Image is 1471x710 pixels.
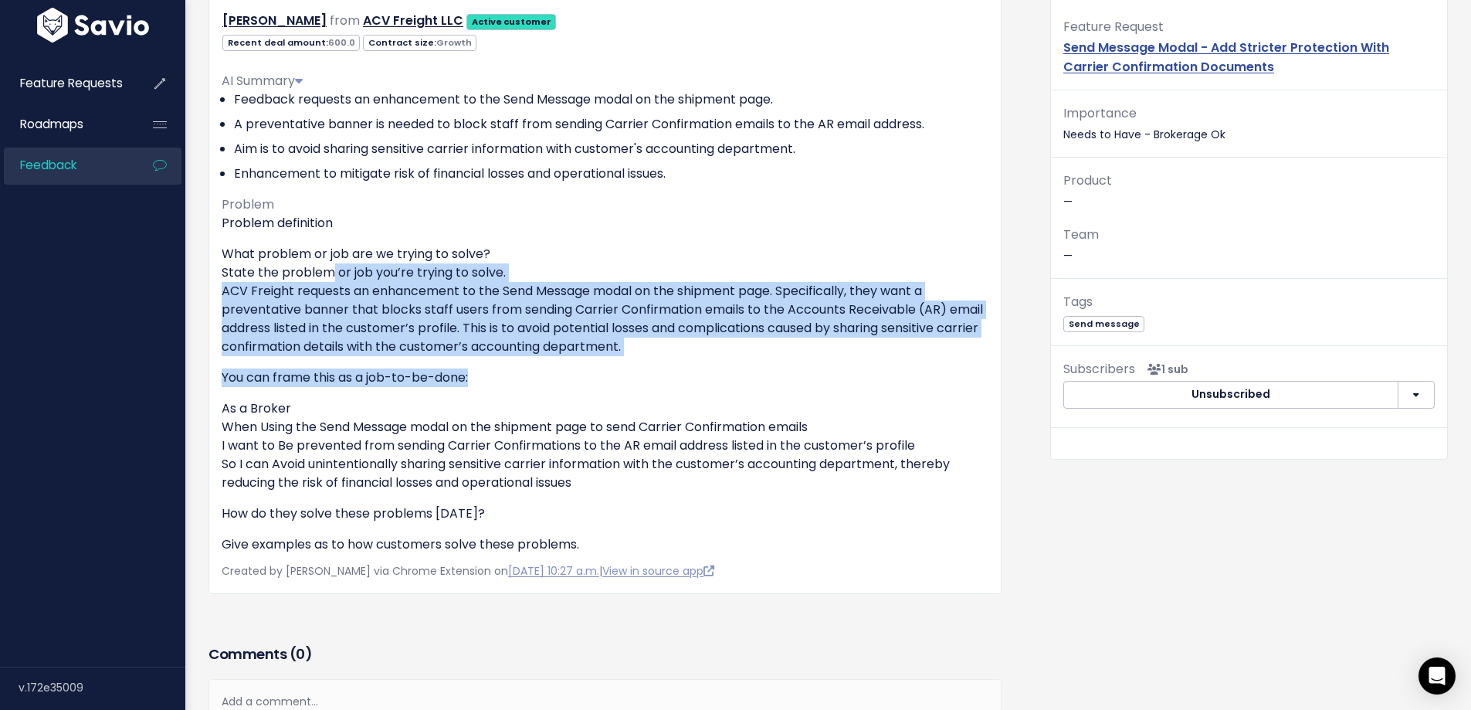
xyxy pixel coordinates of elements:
[436,36,472,49] span: Growth
[234,140,988,158] li: Aim is to avoid sharing sensitive carrier information with customer's accounting department.
[222,563,714,579] span: Created by [PERSON_NAME] via Chrome Extension on |
[363,12,463,29] a: ACV Freight LLC
[296,644,305,664] span: 0
[1063,315,1144,331] a: Send message
[602,563,714,579] a: View in source app
[1063,360,1135,378] span: Subscribers
[1063,224,1435,266] p: —
[1141,362,1188,377] span: <p><strong>Subscribers</strong><br><br> - Andres Benjumea<br> </p>
[1063,226,1099,243] span: Team
[234,165,988,183] li: Enhancement to mitigate risk of financial losses and operational issues.
[1063,104,1137,122] span: Importance
[1063,103,1435,144] p: Needs to Have - Brokerage Ok
[1063,172,1112,189] span: Product
[328,36,355,49] span: 600.0
[1063,293,1093,311] span: Tags
[1063,170,1435,212] p: —
[472,15,551,28] strong: Active customer
[20,75,123,91] span: Feature Requests
[234,115,988,134] li: A preventative banner is needed to block staff from sending Carrier Confirmation emails to the AR...
[4,107,128,142] a: Roadmaps
[222,369,988,387] p: You can frame this as a job-to-be-done:
[20,157,76,173] span: Feedback
[222,535,988,554] p: Give examples as to how customers solve these problems.
[234,90,988,109] li: Feedback requests an enhancement to the Send Message modal on the shipment page.
[4,148,128,183] a: Feedback
[222,12,327,29] a: [PERSON_NAME]
[1063,381,1398,409] button: Unsubscribed
[222,399,988,492] p: As a Broker When Using the Send Message modal on the shipment page to send Carrier Confirmation e...
[4,66,128,101] a: Feature Requests
[1063,316,1144,332] span: Send message
[222,504,988,523] p: How do they solve these problems [DATE]?
[1418,657,1456,695] div: Open Intercom Messenger
[222,35,360,51] span: Recent deal amount:
[330,12,360,29] span: from
[363,35,476,51] span: Contract size:
[1063,39,1389,76] a: Send Message Modal - Add Stricter Protection With Carrier Confirmation Documents
[222,72,303,90] span: AI Summary
[1063,18,1164,36] span: Feature Request
[20,116,83,132] span: Roadmaps
[508,563,599,579] a: [DATE] 10:27 a.m.
[208,644,1002,665] h3: Comments ( )
[222,214,988,233] p: Problem definition
[19,668,185,708] div: v.172e35009
[222,195,274,213] span: Problem
[222,245,988,356] p: What problem or job are we trying to solve? State the problem or job you’re trying to solve. ACV ...
[33,8,153,42] img: logo-white.9d6f32f41409.svg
